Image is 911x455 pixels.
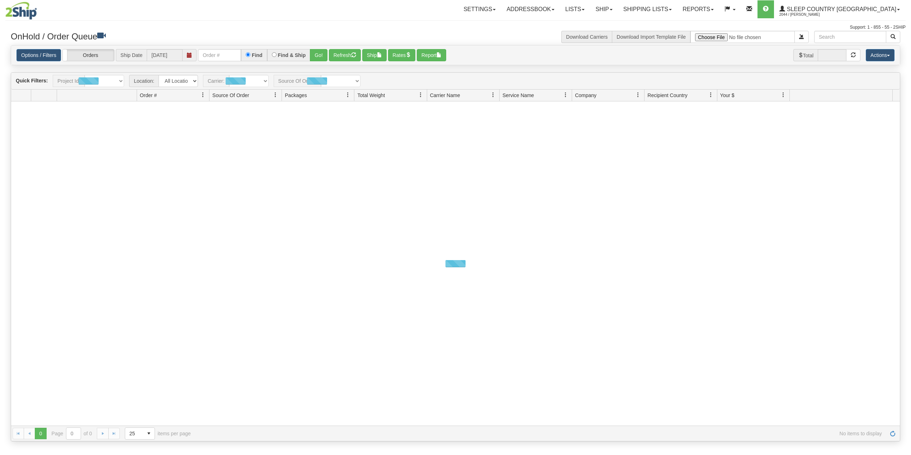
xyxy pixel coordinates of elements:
span: Sleep Country [GEOGRAPHIC_DATA] [785,6,896,12]
label: Quick Filters: [16,77,48,84]
span: Carrier Name [430,92,460,99]
span: No items to display [201,431,882,436]
a: Download Carriers [566,34,608,40]
a: Sleep Country [GEOGRAPHIC_DATA] 2044 / [PERSON_NAME] [774,0,905,18]
a: Download Import Template File [617,34,686,40]
span: Packages [285,92,307,99]
span: Ship Date [116,49,147,61]
span: Total Weight [357,92,385,99]
img: logo2044.jpg [5,2,37,20]
a: Company filter column settings [632,89,644,101]
button: Refresh [329,49,361,61]
span: Your $ [720,92,735,99]
span: Order # [140,92,157,99]
input: Import [690,31,795,43]
div: Support: 1 - 855 - 55 - 2SHIP [5,24,906,30]
a: Reports [677,0,719,18]
span: 25 [129,430,139,437]
span: Service Name [502,92,534,99]
span: Page 0 [35,428,46,439]
span: Page of 0 [52,427,92,440]
a: Carrier Name filter column settings [487,89,499,101]
button: Go! [310,49,327,61]
span: Page sizes drop down [125,427,155,440]
h3: OnHold / Order Queue [11,31,450,41]
a: Total Weight filter column settings [415,89,427,101]
input: Order # [198,49,241,61]
span: Total [793,49,818,61]
a: Lists [560,0,590,18]
input: Search [814,31,886,43]
label: Find & Ship [278,53,306,58]
label: Find [252,53,263,58]
button: Rates [388,49,416,61]
button: Ship [362,49,387,61]
a: Settings [458,0,501,18]
a: Refresh [887,428,898,439]
a: Ship [590,0,618,18]
a: Source Of Order filter column settings [269,89,282,101]
a: Shipping lists [618,0,677,18]
span: Location: [129,75,159,87]
span: select [143,428,155,439]
span: Recipient Country [647,92,687,99]
span: 2044 / [PERSON_NAME] [779,11,833,18]
button: Actions [866,49,895,61]
a: Service Name filter column settings [560,89,572,101]
a: Packages filter column settings [342,89,354,101]
a: Recipient Country filter column settings [705,89,717,101]
span: items per page [125,427,191,440]
span: Company [575,92,596,99]
a: Options / Filters [16,49,61,61]
span: Source Of Order [212,92,249,99]
a: Order # filter column settings [197,89,209,101]
div: grid toolbar [11,73,900,90]
label: Orders [63,49,114,61]
button: Report [417,49,446,61]
button: Search [886,31,900,43]
a: Your $ filter column settings [777,89,789,101]
a: Addressbook [501,0,560,18]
